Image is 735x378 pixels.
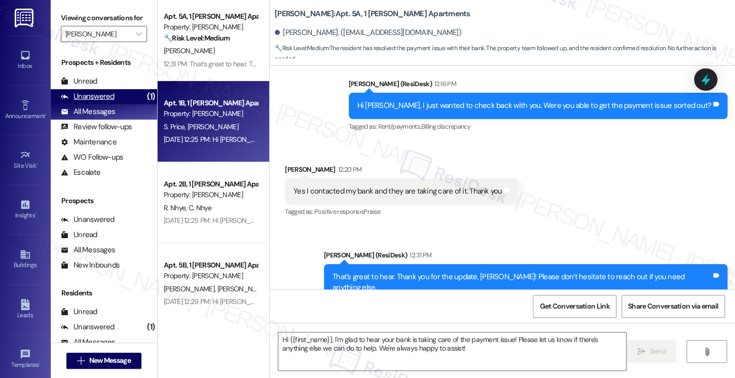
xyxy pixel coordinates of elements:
span: R. Nhye [164,203,189,212]
a: Insights • [5,196,46,223]
span: Rent/payments , [378,122,421,131]
div: That’s great to hear. Thank you for the update, [PERSON_NAME]! Please don’t hesitate to reach out... [333,272,711,293]
span: Billing discrepancy [421,122,470,131]
div: Unanswered [61,214,115,225]
label: Viewing conversations for [61,10,147,26]
div: Residents [51,288,157,298]
a: Templates • [5,346,46,373]
div: New Inbounds [61,260,120,271]
div: Tagged as: [285,204,518,219]
span: [PERSON_NAME] [188,122,238,131]
div: [PERSON_NAME] (ResiDesk) [349,79,728,93]
strong: 🔧 Risk Level: Medium [275,44,328,52]
span: New Message [89,355,131,366]
div: Unanswered [61,322,115,332]
span: [PERSON_NAME] [164,46,214,55]
strong: 🔧 Risk Level: Medium [164,33,230,43]
button: Send [627,340,676,363]
span: : The resident has resolved the payment issue with their bank. The property team followed up, and... [275,43,735,65]
div: Property: [PERSON_NAME] [164,190,258,200]
span: S. Price [164,122,188,131]
div: (1) [144,319,157,335]
div: Property: [PERSON_NAME] [164,22,258,32]
span: C. Nhye [189,203,211,212]
div: Prospects + Residents [51,57,157,68]
span: [PERSON_NAME] [164,284,217,293]
div: WO Follow-ups [61,152,123,163]
div: Apt. 5B, 1 [PERSON_NAME] Apartments [164,260,258,271]
b: [PERSON_NAME]: Apt. 5A, 1 [PERSON_NAME] Apartments [275,9,470,19]
div: [PERSON_NAME] (ResiDesk) [324,250,727,264]
span: • [36,161,38,168]
div: 12:16 PM [432,79,456,89]
div: [PERSON_NAME] [285,164,518,178]
button: Get Conversation Link [533,295,616,318]
i:  [638,348,645,356]
div: (1) [144,89,157,104]
button: Share Conversation via email [621,295,725,318]
div: Hi [PERSON_NAME], I just wanted to check back with you. Were you able to get the payment issue so... [357,100,712,111]
div: Unread [61,307,97,317]
div: Property: [PERSON_NAME] [164,108,258,119]
i:  [77,357,85,365]
div: Maintenance [61,137,117,147]
button: New Message [66,353,141,369]
div: Apt. 5A, 1 [PERSON_NAME] Apartments [164,11,258,22]
a: Buildings [5,246,46,273]
i:  [136,30,141,38]
span: [PERSON_NAME] [217,284,268,293]
div: Yes I contacted my bank and they are taking care of it. Thank you [293,186,502,197]
div: Unread [61,76,97,87]
div: Apt. 1B, 1 [PERSON_NAME] Apartments [164,98,258,108]
input: All communities [65,26,131,42]
span: Praise [363,207,380,216]
span: • [45,111,47,118]
div: All Messages [61,245,115,255]
div: 12:20 PM [336,164,362,175]
a: Inbox [5,47,46,74]
div: [PERSON_NAME]. ([EMAIL_ADDRESS][DOMAIN_NAME]) [275,27,461,38]
a: Site Visit • [5,146,46,174]
div: Unread [61,230,97,240]
div: All Messages [61,106,115,117]
i:  [703,348,711,356]
div: Property: [PERSON_NAME] [164,271,258,281]
span: Share Conversation via email [628,301,718,312]
div: Apt. 2B, 1 [PERSON_NAME] Apartments [164,179,258,190]
div: Tagged as: [349,119,728,134]
span: Send [649,346,665,357]
img: ResiDesk Logo [15,9,35,27]
span: Positive response , [314,207,363,216]
div: Unanswered [61,91,115,102]
div: 12:31 PM [407,250,431,260]
a: Leads [5,296,46,323]
textarea: Hi {{first_name}}, I'm glad to hear your bank is taking care of the payment issue! Please let us ... [278,332,626,370]
div: Prospects [51,196,157,206]
span: • [39,360,41,367]
span: • [35,210,36,217]
div: All Messages [61,337,115,348]
span: Get Conversation Link [539,301,609,312]
div: 12:31 PM: That’s great to hear. Thank you for the update, [PERSON_NAME]! Please don’t hesitate to... [164,59,555,68]
div: Review follow-ups [61,122,132,132]
div: Escalate [61,167,100,178]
